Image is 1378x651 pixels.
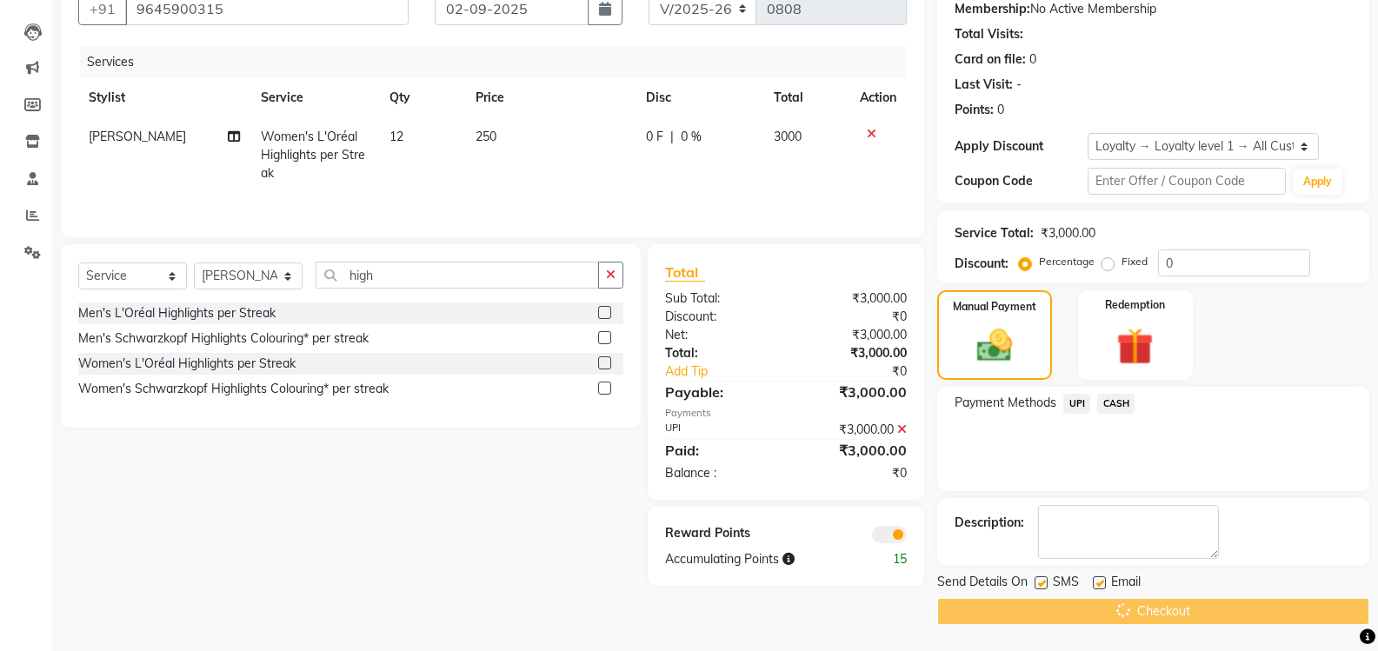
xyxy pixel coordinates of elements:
th: Action [849,78,907,117]
img: _cash.svg [966,325,1023,366]
div: Sub Total: [652,289,786,308]
label: Redemption [1105,297,1165,313]
div: 15 [853,550,920,568]
label: Percentage [1039,254,1095,269]
div: Points: [955,101,994,119]
div: Total Visits: [955,25,1023,43]
th: Total [763,78,849,117]
div: UPI [652,421,786,439]
span: 250 [476,129,496,144]
div: ₹0 [786,308,920,326]
div: Discount: [652,308,786,326]
div: Balance : [652,464,786,482]
div: Women's L'Oréal Highlights per Streak [78,355,296,373]
th: Stylist [78,78,250,117]
div: Coupon Code [955,172,1087,190]
span: SMS [1053,573,1079,595]
th: Price [465,78,636,117]
span: 0 F [646,128,663,146]
div: Card on file: [955,50,1026,69]
div: Net: [652,326,786,344]
span: Email [1111,573,1141,595]
th: Service [250,78,379,117]
div: Paid: [652,440,786,461]
span: 0 % [681,128,702,146]
th: Qty [379,78,465,117]
div: - [1016,76,1022,94]
span: Total [665,263,705,282]
span: 12 [389,129,403,144]
div: ₹3,000.00 [1041,224,1095,242]
div: 0 [997,101,1004,119]
span: [PERSON_NAME] [89,129,186,144]
div: ₹3,000.00 [786,344,920,362]
div: Payments [665,406,907,421]
div: 0 [1029,50,1036,69]
a: Add Tip [652,362,809,381]
div: Service Total: [955,224,1034,242]
label: Manual Payment [953,299,1036,315]
span: UPI [1063,394,1090,414]
div: Men's L'Oréal Highlights per Streak [78,304,276,322]
label: Fixed [1122,254,1148,269]
div: Men's Schwarzkopf Highlights Colouring* per streak [78,329,369,348]
input: Enter Offer / Coupon Code [1088,168,1286,195]
div: Payable: [652,382,786,402]
span: 3000 [774,129,802,144]
span: Send Details On [937,573,1028,595]
img: _gift.svg [1105,323,1165,369]
div: Description: [955,514,1024,532]
div: Apply Discount [955,137,1087,156]
div: Women's Schwarzkopf Highlights Colouring* per streak [78,380,389,398]
input: Search or Scan [316,262,599,289]
th: Disc [636,78,764,117]
span: Women's L'Oréal Highlights per Streak [261,129,365,181]
span: CASH [1097,394,1135,414]
div: Reward Points [652,524,786,543]
div: ₹3,000.00 [786,382,920,402]
div: Accumulating Points [652,550,853,568]
div: Services [80,46,920,78]
div: ₹3,000.00 [786,421,920,439]
span: Payment Methods [955,394,1056,412]
div: Last Visit: [955,76,1013,94]
div: ₹3,000.00 [786,440,920,461]
div: Discount: [955,255,1009,273]
div: Total: [652,344,786,362]
div: ₹3,000.00 [786,289,920,308]
span: | [670,128,674,146]
div: ₹3,000.00 [786,326,920,344]
div: ₹0 [809,362,920,381]
div: ₹0 [786,464,920,482]
button: Apply [1293,169,1342,195]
